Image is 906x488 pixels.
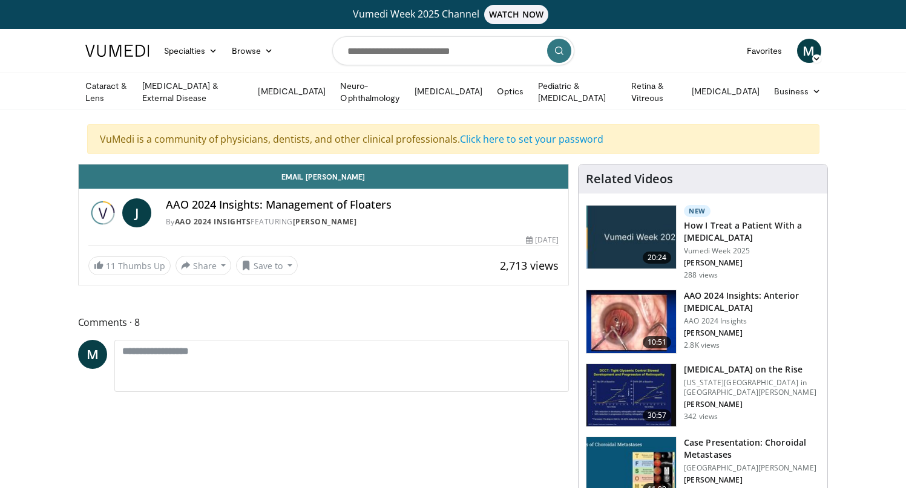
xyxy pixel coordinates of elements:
[484,5,548,24] span: WATCH NOW
[88,256,171,275] a: 11 Thumbs Up
[586,363,820,428] a: 30:57 [MEDICAL_DATA] on the Rise [US_STATE][GEOGRAPHIC_DATA] in [GEOGRAPHIC_DATA][PERSON_NAME] [P...
[293,216,357,227] a: [PERSON_NAME]
[586,206,676,268] img: 02d29458-18ce-4e7f-be78-7423ab9bdffd.jpg.150x105_q85_crop-smart_upscale.jpg
[236,256,298,275] button: Save to
[85,45,149,57] img: VuMedi Logo
[122,198,151,227] a: J
[740,39,790,63] a: Favorites
[684,258,820,268] p: [PERSON_NAME]
[87,5,819,24] a: Vumedi Week 2025 ChannelWATCH NOW
[407,79,490,103] a: [MEDICAL_DATA]
[643,336,672,348] span: 10:51
[684,400,820,409] p: [PERSON_NAME]
[460,132,603,146] a: Click here to set your password
[684,205,711,217] p: New
[176,256,232,275] button: Share
[684,475,820,485] p: [PERSON_NAME]
[500,258,559,273] span: 2,713 views
[157,39,225,63] a: Specialties
[767,79,829,103] a: Business
[333,80,407,104] a: Neuro-Ophthalmology
[78,314,570,330] span: Comments 8
[684,79,767,103] a: [MEDICAL_DATA]
[175,216,251,227] a: AAO 2024 Insights
[684,328,820,338] p: [PERSON_NAME]
[332,36,574,65] input: Search topics, interventions
[586,205,820,280] a: 20:24 New How I Treat a Patient With a [MEDICAL_DATA] Vumedi Week 2025 [PERSON_NAME] 288 views
[526,235,559,246] div: [DATE]
[684,437,820,461] h3: Case Presentation: Choroidal Metastases
[79,164,569,189] a: Email [PERSON_NAME]
[135,80,251,104] a: [MEDICAL_DATA] & External Disease
[78,340,107,369] a: M
[684,463,820,473] p: [GEOGRAPHIC_DATA][PERSON_NAME]
[684,340,720,350] p: 2.8K views
[684,363,820,376] h3: [MEDICAL_DATA] on the Rise
[684,290,820,314] h3: AAO 2024 Insights: Anterior [MEDICAL_DATA]
[531,80,624,104] a: Pediatric & [MEDICAL_DATA]
[88,198,117,227] img: AAO 2024 Insights
[684,220,820,244] h3: How I Treat a Patient With a [MEDICAL_DATA]
[251,79,333,103] a: [MEDICAL_DATA]
[586,290,676,353] img: fd942f01-32bb-45af-b226-b96b538a46e6.150x105_q85_crop-smart_upscale.jpg
[586,364,676,427] img: 4ce8c11a-29c2-4c44-a801-4e6d49003971.150x105_q85_crop-smart_upscale.jpg
[490,79,530,103] a: Optics
[586,290,820,354] a: 10:51 AAO 2024 Insights: Anterior [MEDICAL_DATA] AAO 2024 Insights [PERSON_NAME] 2.8K views
[684,412,718,421] p: 342 views
[684,316,820,326] p: AAO 2024 Insights
[586,172,673,186] h4: Related Videos
[166,198,559,212] h4: AAO 2024 Insights: Management of Floaters
[87,124,819,154] div: VuMedi is a community of physicians, dentists, and other clinical professionals.
[166,216,559,227] div: By FEATURING
[797,39,821,63] a: M
[106,260,116,272] span: 11
[684,378,820,397] p: [US_STATE][GEOGRAPHIC_DATA] in [GEOGRAPHIC_DATA][PERSON_NAME]
[643,409,672,421] span: 30:57
[78,80,136,104] a: Cataract & Lens
[643,252,672,264] span: 20:24
[624,80,684,104] a: Retina & Vitreous
[684,246,820,256] p: Vumedi Week 2025
[684,270,718,280] p: 288 views
[225,39,280,63] a: Browse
